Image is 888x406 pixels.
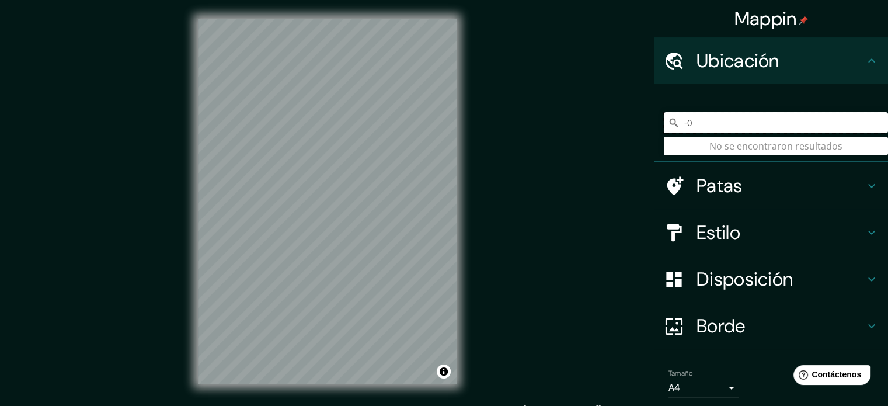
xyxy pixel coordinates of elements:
font: No se encontraron resultados [709,140,842,152]
div: Disposición [654,256,888,303]
font: Borde [697,314,746,338]
input: Elige tu ciudad o zona [664,112,888,133]
font: Tamaño [668,369,692,378]
font: Disposición [697,267,793,292]
iframe: Lanzador de widgets de ayuda [784,360,875,393]
font: Mappin [734,6,797,31]
div: Borde [654,303,888,349]
div: Ubicación [654,37,888,84]
font: Estilo [697,220,740,245]
button: Activar o desactivar atribución [437,365,451,379]
canvas: Mapa [198,19,457,384]
img: pin-icon.png [799,16,808,25]
div: Estilo [654,209,888,256]
font: Ubicación [697,48,779,73]
font: A4 [668,381,680,394]
div: Patas [654,162,888,209]
div: A4 [668,379,739,397]
font: Patas [697,173,743,198]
